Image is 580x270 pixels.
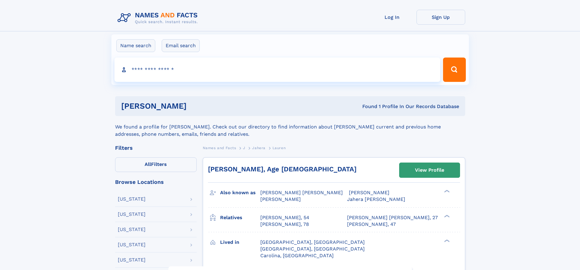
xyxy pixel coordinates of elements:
a: Names and Facts [203,144,236,152]
a: Jahera [252,144,265,152]
div: ❯ [443,189,450,193]
span: J [243,146,245,150]
a: [PERSON_NAME], 78 [260,221,309,228]
span: [GEOGRAPHIC_DATA], [GEOGRAPHIC_DATA] [260,246,365,252]
span: Carolina, [GEOGRAPHIC_DATA] [260,253,334,258]
a: [PERSON_NAME], Age [DEMOGRAPHIC_DATA] [208,165,357,173]
label: Filters [115,157,197,172]
span: [PERSON_NAME] [349,190,389,195]
img: Logo Names and Facts [115,10,203,26]
input: search input [114,58,441,82]
label: Name search [116,39,155,52]
div: [US_STATE] [118,242,146,247]
h3: Relatives [220,212,260,223]
a: [PERSON_NAME] [PERSON_NAME], 27 [347,214,438,221]
span: All [145,161,151,167]
div: Found 1 Profile In Our Records Database [274,103,459,110]
span: Jahera [252,146,265,150]
span: [GEOGRAPHIC_DATA], [GEOGRAPHIC_DATA] [260,239,365,245]
div: ❯ [443,214,450,218]
a: [PERSON_NAME], 54 [260,214,309,221]
div: View Profile [415,163,444,177]
span: [PERSON_NAME] [PERSON_NAME] [260,190,343,195]
a: Log In [368,10,417,25]
span: Jahera [PERSON_NAME] [347,196,405,202]
div: ❯ [443,239,450,243]
span: Lauren [272,146,286,150]
a: View Profile [399,163,460,177]
h1: [PERSON_NAME] [121,102,275,110]
div: [US_STATE] [118,212,146,217]
div: Filters [115,145,197,151]
div: [US_STATE] [118,227,146,232]
h3: Lived in [220,237,260,247]
div: We found a profile for [PERSON_NAME]. Check out our directory to find information about [PERSON_N... [115,116,465,138]
button: Search Button [443,58,466,82]
label: Email search [162,39,200,52]
a: Sign Up [417,10,465,25]
a: [PERSON_NAME], 47 [347,221,396,228]
span: [PERSON_NAME] [260,196,301,202]
div: [US_STATE] [118,197,146,202]
div: Browse Locations [115,179,197,185]
a: J [243,144,245,152]
div: [US_STATE] [118,258,146,262]
h3: Also known as [220,188,260,198]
